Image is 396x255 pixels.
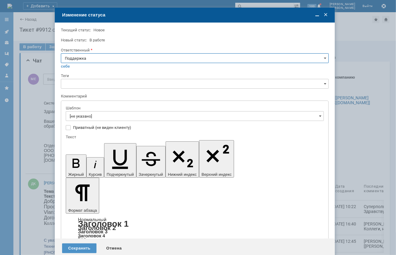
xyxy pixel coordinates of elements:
button: Зачеркнутый [136,146,166,178]
span: Новое [93,28,105,32]
label: Новый статус: [61,38,87,42]
span: Жирный [68,172,84,177]
div: Текст [66,135,323,139]
div: Ответственный [61,48,328,52]
span: Закрыть [323,12,329,18]
a: себе [61,64,70,69]
span: В работе [89,38,105,42]
div: Теги [61,74,328,78]
a: Заголовок 2 [78,224,116,231]
span: Формат абзаца [68,208,97,213]
button: Верхний индекс [199,140,234,178]
span: Подчеркнутый [107,172,134,177]
span: № [21,26,26,31]
button: Подчеркнутый [104,143,136,178]
a: Код [78,237,86,242]
span: Нижний индекс [168,172,197,177]
button: Жирный [66,154,86,178]
a: Заголовок 3 [78,229,107,234]
div: Формат абзаца [66,218,324,242]
span: Верхний индекс [202,172,232,177]
label: Текущий статус: [61,28,91,32]
a: Нормальный [78,217,107,222]
span: Курсив [89,172,102,177]
span: Свернуть (Ctrl + M) [314,12,320,18]
a: Заголовок 4 [78,233,105,238]
div: Комментарий [61,94,328,99]
a: Заголовок 1 [78,219,129,228]
button: Курсив [86,157,104,178]
button: Нижний индекс [166,141,199,178]
div: Изменение статуса [62,12,329,18]
div: Шаблон [66,106,323,110]
span: 24АКС от [DATE] [26,26,64,31]
button: Формат абзаца [66,178,99,214]
span: Зачеркнутый [139,172,163,177]
label: Приватный (не виден клиенту) [73,125,323,130]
